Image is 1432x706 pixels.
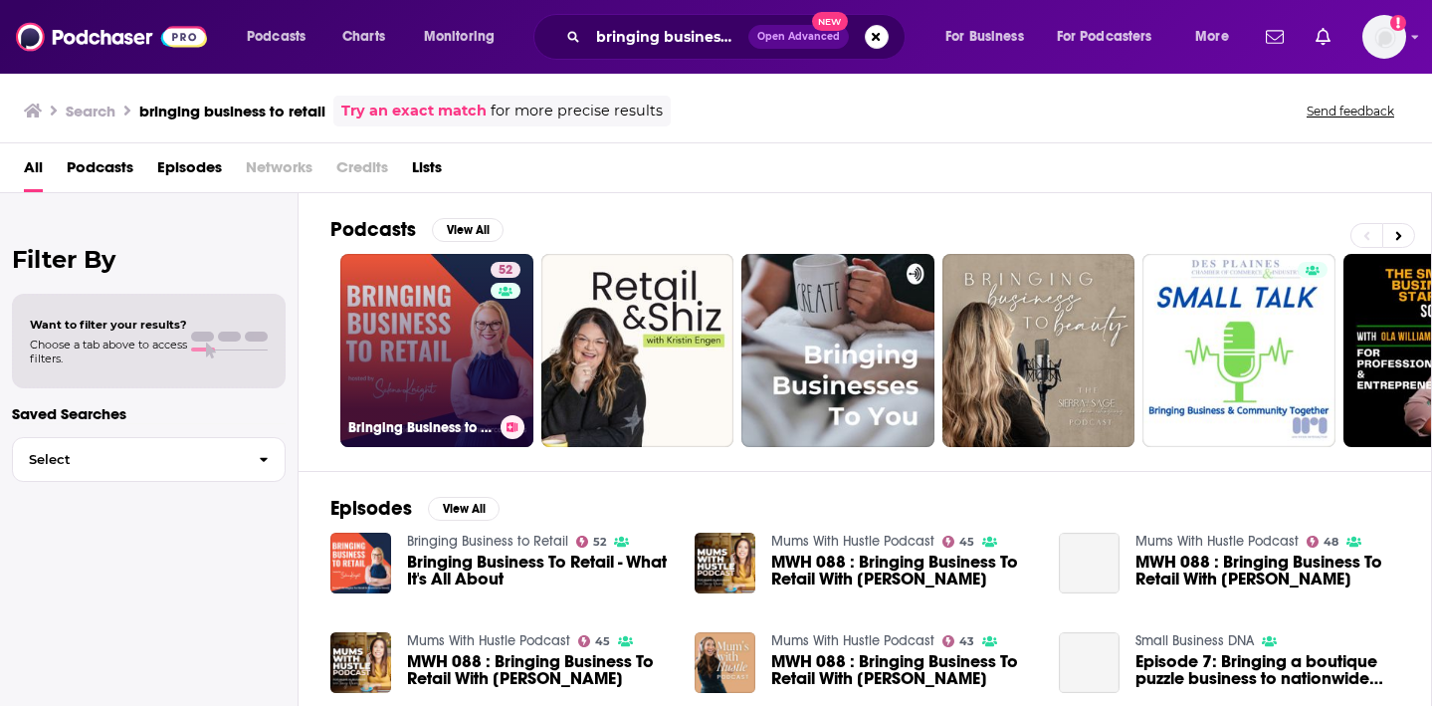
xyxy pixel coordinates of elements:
[576,536,607,548] a: 52
[329,21,397,53] a: Charts
[942,536,975,548] a: 45
[246,151,312,192] span: Networks
[1324,538,1338,547] span: 48
[771,653,1035,687] a: MWH 088 : Bringing Business To Retail With Salena Knight
[412,151,442,192] a: Lists
[12,404,286,423] p: Saved Searches
[491,262,520,278] a: 52
[812,12,848,31] span: New
[432,218,504,242] button: View All
[407,533,568,550] a: Bringing Business to Retail
[931,21,1049,53] button: open menu
[1059,533,1120,593] a: MWH 088 : Bringing Business To Retail With Salena Knight
[552,14,924,60] div: Search podcasts, credits, & more...
[407,653,671,687] a: MWH 088 : Bringing Business To Retail With Salena Knight
[1362,15,1406,59] img: User Profile
[695,533,755,593] img: MWH 088 : Bringing Business To Retail With Salena Knight
[1135,554,1399,588] span: MWH 088 : Bringing Business To Retail With [PERSON_NAME]
[1301,103,1400,119] button: Send feedback
[942,635,975,647] a: 43
[1362,15,1406,59] span: Logged in as saraatspark
[342,23,385,51] span: Charts
[1308,20,1338,54] a: Show notifications dropdown
[771,554,1035,588] a: MWH 088 : Bringing Business To Retail With Salena Knight
[330,496,500,521] a: EpisodesView All
[771,533,934,550] a: Mums With Hustle Podcast
[30,338,187,365] span: Choose a tab above to access filters.
[959,637,974,646] span: 43
[748,25,849,49] button: Open AdvancedNew
[410,21,520,53] button: open menu
[407,632,570,649] a: Mums With Hustle Podcast
[24,151,43,192] a: All
[424,23,495,51] span: Monitoring
[1181,21,1254,53] button: open menu
[12,437,286,482] button: Select
[1135,653,1399,687] a: Episode 7: Bringing a boutique puzzle business to nationwide retail
[330,217,504,242] a: PodcastsView All
[428,497,500,521] button: View All
[247,23,306,51] span: Podcasts
[139,102,325,120] h3: bringing business to retail
[67,151,133,192] a: Podcasts
[588,21,748,53] input: Search podcasts, credits, & more...
[1362,15,1406,59] button: Show profile menu
[1258,20,1292,54] a: Show notifications dropdown
[407,554,671,588] a: Bringing Business To Retail - What It's All About
[1135,632,1254,649] a: Small Business DNA
[233,21,331,53] button: open menu
[1135,554,1399,588] a: MWH 088 : Bringing Business To Retail With Salena Knight
[595,637,610,646] span: 45
[66,102,115,120] h3: Search
[1044,21,1181,53] button: open menu
[499,261,512,281] span: 52
[330,533,391,593] img: Bringing Business To Retail - What It's All About
[330,632,391,693] img: MWH 088 : Bringing Business To Retail With Salena Knight
[593,538,606,547] span: 52
[1135,533,1299,550] a: Mums With Hustle Podcast
[16,18,207,56] img: Podchaser - Follow, Share and Rate Podcasts
[771,653,1035,687] span: MWH 088 : Bringing Business To Retail With [PERSON_NAME]
[12,245,286,274] h2: Filter By
[771,554,1035,588] span: MWH 088 : Bringing Business To Retail With [PERSON_NAME]
[695,632,755,693] img: MWH 088 : Bringing Business To Retail With Salena Knight
[757,32,840,42] span: Open Advanced
[330,496,412,521] h2: Episodes
[491,100,663,122] span: for more precise results
[1307,536,1339,548] a: 48
[959,538,974,547] span: 45
[578,635,611,647] a: 45
[157,151,222,192] a: Episodes
[945,23,1024,51] span: For Business
[30,318,187,332] span: Want to filter your results?
[13,453,243,466] span: Select
[336,151,388,192] span: Credits
[341,100,487,122] a: Try an exact match
[1057,23,1152,51] span: For Podcasters
[330,217,416,242] h2: Podcasts
[771,632,934,649] a: Mums With Hustle Podcast
[340,254,533,447] a: 52Bringing Business to Retail
[1059,632,1120,693] a: Episode 7: Bringing a boutique puzzle business to nationwide retail
[1195,23,1229,51] span: More
[1390,15,1406,31] svg: Add a profile image
[407,653,671,687] span: MWH 088 : Bringing Business To Retail With [PERSON_NAME]
[348,419,493,436] h3: Bringing Business to Retail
